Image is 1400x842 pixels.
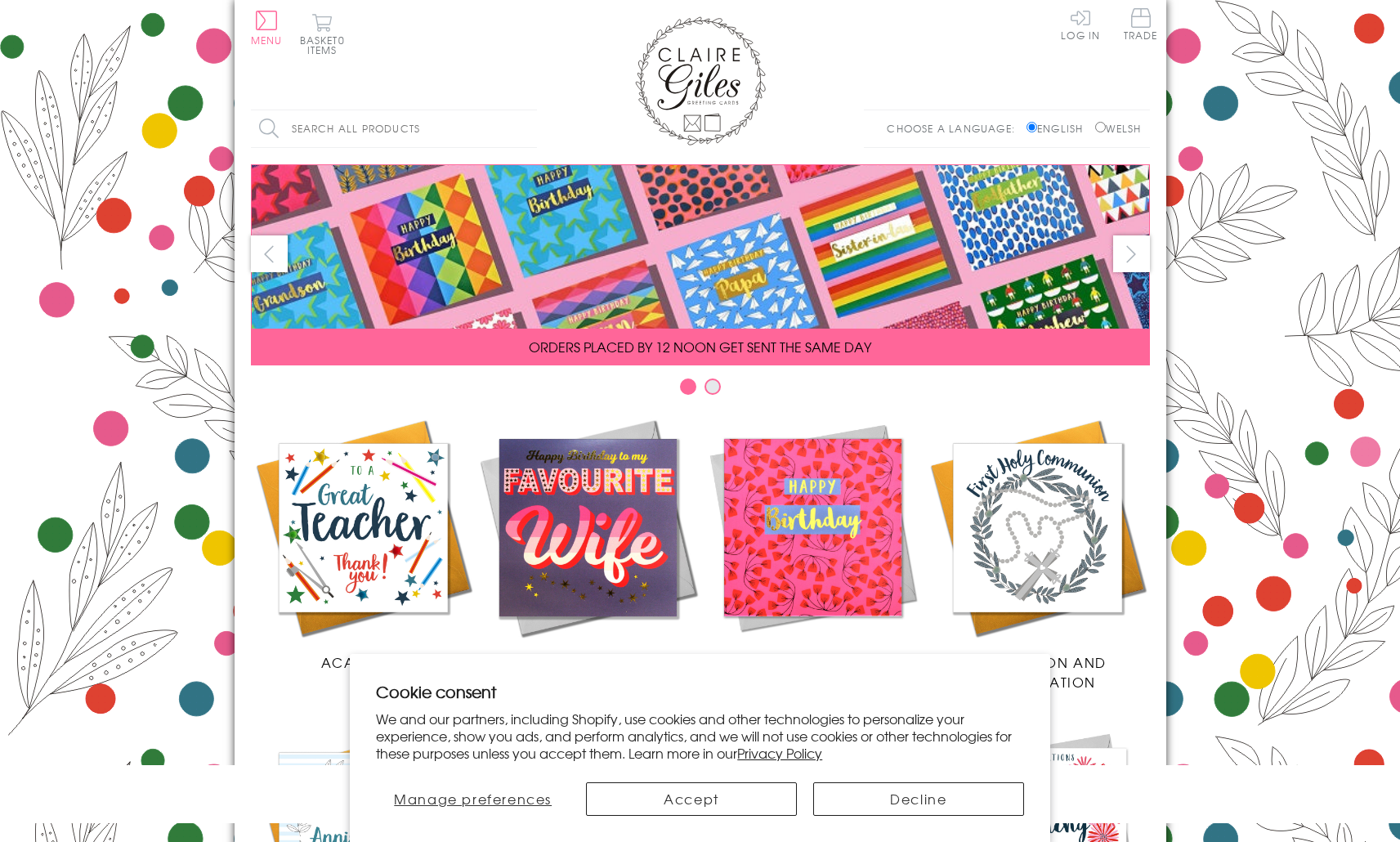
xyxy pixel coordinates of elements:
[1061,8,1100,40] a: Log In
[968,652,1107,692] span: Communion and Confirmation
[586,782,797,816] button: Accept
[813,782,1024,816] button: Decline
[773,652,852,672] span: Birthdays
[534,652,641,672] span: New Releases
[476,415,700,672] a: New Releases
[251,11,283,45] button: Menu
[300,13,345,55] button: Basket0 items
[1027,121,1091,136] label: English
[251,415,476,672] a: Academic
[1124,8,1158,43] a: Trade
[376,680,1024,703] h2: Cookie consent
[704,378,721,395] button: Carousel Page 2
[737,743,822,763] a: Privacy Policy
[700,415,925,672] a: Birthdays
[925,415,1150,692] a: Communion and Confirmation
[307,33,345,57] span: 0 items
[635,16,766,146] img: Claire Giles Greetings Cards
[1113,235,1150,272] button: next
[376,782,570,816] button: Manage preferences
[1124,8,1158,40] span: Trade
[529,337,871,356] span: ORDERS PLACED BY 12 NOON GET SENT THE SAME DAY
[1095,121,1142,136] label: Welsh
[1095,122,1106,132] input: Welsh
[251,378,1150,403] div: Carousel Pagination
[680,378,696,395] button: Carousel Page 1 (Current Slide)
[376,710,1024,761] p: We and our partners, including Shopify, use cookies and other technologies to personalize your ex...
[1027,122,1037,132] input: English
[251,110,537,147] input: Search all products
[251,33,283,47] span: Menu
[887,121,1023,136] p: Choose a language:
[321,652,405,672] span: Academic
[394,789,552,808] span: Manage preferences
[251,235,288,272] button: prev
[521,110,537,147] input: Search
